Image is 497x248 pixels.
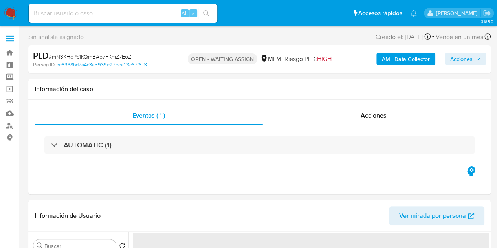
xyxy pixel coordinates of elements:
b: Person ID [33,61,55,68]
span: s [192,9,194,17]
div: MLM [260,55,281,63]
a: be8938bd7a4c3a5939e27eea1f3c67f6 [56,61,147,68]
span: HIGH [317,54,332,63]
h3: AUTOMATIC (1) [64,141,112,149]
span: Eventos ( 1 ) [132,111,165,120]
a: Salir [483,9,491,17]
span: # mN3KHePc1KQmBAb7FKmZ7EoZ [49,53,131,61]
button: Ver mirada por persona [389,206,484,225]
span: Acciones [450,53,473,65]
b: PLD [33,49,49,62]
span: Accesos rápidos [358,9,402,17]
div: AUTOMATIC (1) [44,136,475,154]
b: AML Data Collector [382,53,430,65]
input: Buscar usuario o caso... [29,8,217,18]
span: Alt [182,9,188,17]
h1: Información del caso [35,85,484,93]
p: OPEN - WAITING ASSIGN [188,53,257,64]
span: Riesgo PLD: [284,55,332,63]
a: Notificaciones [410,10,417,17]
button: search-icon [198,8,214,19]
span: - [432,31,434,42]
button: Acciones [445,53,486,65]
p: loui.hernandezrodriguez@mercadolibre.com.mx [436,9,480,17]
h1: Información de Usuario [35,212,101,220]
span: Sin analista asignado [28,33,84,41]
button: AML Data Collector [376,53,435,65]
span: Ver mirada por persona [399,206,466,225]
div: Creado el: [DATE] [376,31,431,42]
span: Vence en un mes [436,33,483,41]
span: Acciones [361,111,387,120]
